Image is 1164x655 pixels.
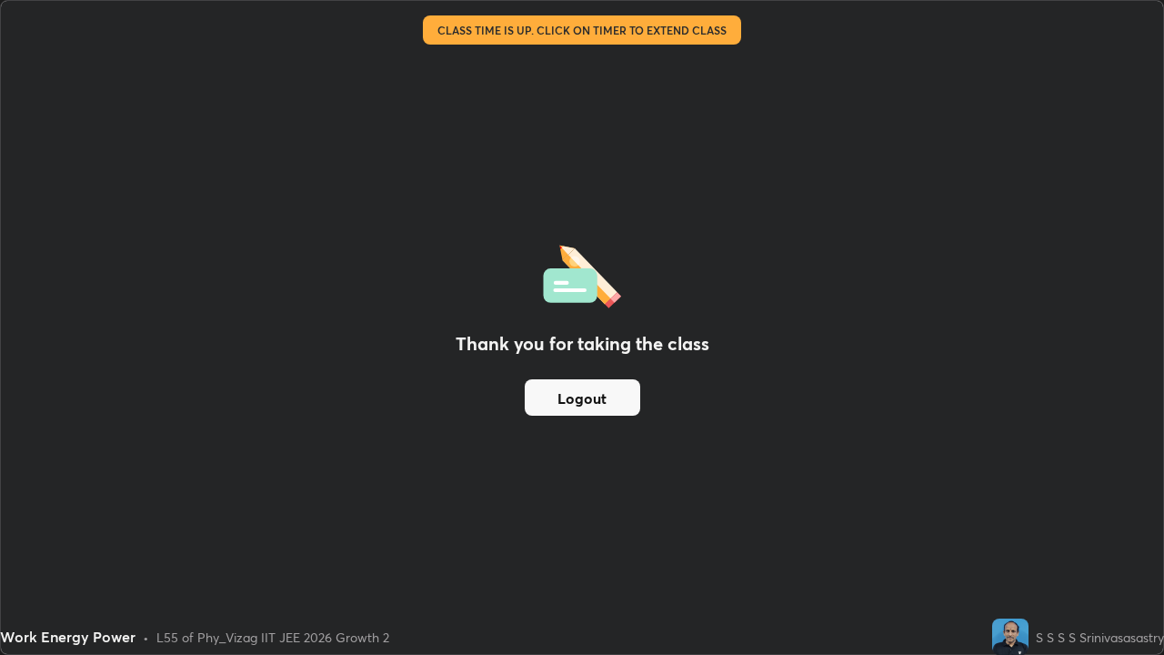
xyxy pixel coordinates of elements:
[456,330,709,358] h2: Thank you for taking the class
[1036,628,1164,647] div: S S S S Srinivasasastry
[156,628,389,647] div: L55 of Phy_Vizag IIT JEE 2026 Growth 2
[992,619,1029,655] img: db7463c15c9c462fb0e001d81a527131.jpg
[543,239,621,308] img: offlineFeedback.1438e8b3.svg
[143,628,149,647] div: •
[525,379,640,416] button: Logout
